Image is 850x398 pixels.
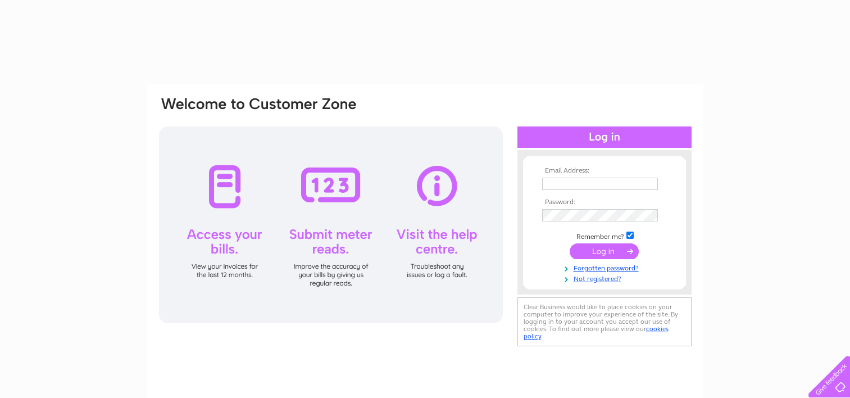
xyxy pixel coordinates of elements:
[542,262,670,273] a: Forgotten password?
[539,230,670,241] td: Remember me?
[539,198,670,206] th: Password:
[570,243,639,259] input: Submit
[517,297,692,346] div: Clear Business would like to place cookies on your computer to improve your experience of the sit...
[524,325,669,340] a: cookies policy
[539,167,670,175] th: Email Address:
[542,273,670,283] a: Not registered?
